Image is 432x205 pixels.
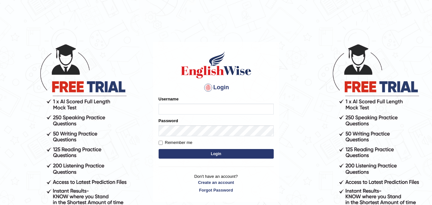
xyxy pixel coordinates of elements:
[180,51,253,79] img: Logo of English Wise sign in for intelligent practice with AI
[159,139,192,146] label: Remember me
[159,179,274,185] a: Create an account
[159,118,178,124] label: Password
[159,173,274,193] p: Don't have an account?
[159,83,274,93] h4: Login
[159,141,163,145] input: Remember me
[159,187,274,193] a: Forgot Password
[159,149,274,159] button: Login
[159,96,179,102] label: Username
